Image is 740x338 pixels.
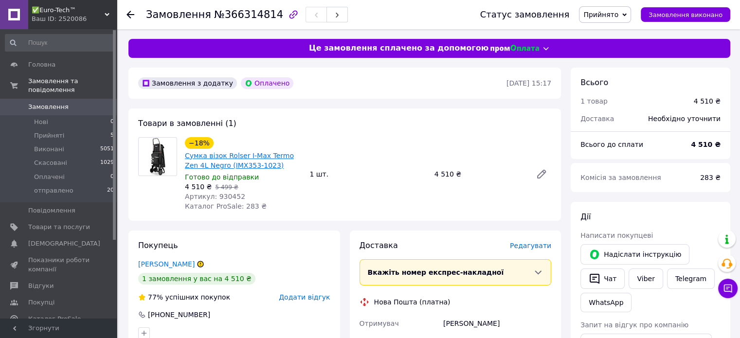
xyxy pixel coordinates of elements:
[667,268,715,289] a: Telegram
[649,11,722,18] span: Замовлення виконано
[691,141,721,148] b: 4 510 ₴
[185,137,214,149] div: −18%
[360,241,398,250] span: Доставка
[642,108,726,129] div: Необхідно уточнити
[34,145,64,154] span: Виконані
[110,118,114,126] span: 0
[580,115,614,123] span: Доставка
[34,118,48,126] span: Нові
[138,77,237,89] div: Замовлення з додатку
[580,321,688,329] span: Запит на відгук про компанію
[28,77,117,94] span: Замовлення та повідомлення
[480,10,570,19] div: Статус замовлення
[718,279,738,298] button: Чат з покупцем
[185,183,212,191] span: 4 510 ₴
[150,138,166,176] img: Сумка візок Rolser I-Max Termo Zen 4L Negro (IMX353-1023)
[360,320,399,327] span: Отримувач
[146,9,211,20] span: Замовлення
[506,79,551,87] time: [DATE] 15:17
[185,173,259,181] span: Готово до відправки
[641,7,730,22] button: Замовлення виконано
[110,131,114,140] span: 5
[34,186,73,195] span: отправлено
[580,141,643,148] span: Всього до сплати
[532,164,551,184] a: Редагувати
[138,292,230,302] div: успішних покупок
[306,167,430,181] div: 1 шт.
[32,15,117,23] div: Ваш ID: 2520086
[100,145,114,154] span: 5051
[214,9,283,20] span: №366314814
[28,282,54,290] span: Відгуки
[580,78,608,87] span: Всього
[694,96,721,106] div: 4 510 ₴
[138,119,236,128] span: Товари в замовленні (1)
[138,260,195,268] a: [PERSON_NAME]
[580,174,661,181] span: Комісія за замовлення
[138,241,178,250] span: Покупець
[28,298,54,307] span: Покупці
[28,103,69,111] span: Замовлення
[5,34,115,52] input: Пошук
[580,293,632,312] a: WhatsApp
[28,239,100,248] span: [DEMOGRAPHIC_DATA]
[34,173,65,181] span: Оплачені
[185,193,245,200] span: Артикул: 930452
[147,310,211,320] div: [PHONE_NUMBER]
[309,43,488,54] span: Це замовлення сплачено за допомогою
[185,202,267,210] span: Каталог ProSale: 283 ₴
[28,60,55,69] span: Головна
[34,159,67,167] span: Скасовані
[580,212,591,221] span: Дії
[185,152,294,169] a: Сумка візок Rolser I-Max Termo Zen 4L Negro (IMX353-1023)
[368,268,504,276] span: Вкажіть номер експрес-накладної
[441,315,553,332] div: [PERSON_NAME]
[34,131,64,140] span: Прийняті
[583,11,618,18] span: Прийнято
[28,256,90,273] span: Показники роботи компанії
[148,293,163,301] span: 77%
[28,206,75,215] span: Повідомлення
[126,10,134,19] div: Повернутися назад
[580,231,653,239] span: Написати покупцеві
[138,273,255,285] div: 1 замовлення у вас на 4 510 ₴
[32,6,105,15] span: ✅Euro-Tech™
[110,173,114,181] span: 0
[580,97,608,105] span: 1 товар
[700,174,721,181] span: 283 ₴
[431,167,528,181] div: 4 510 ₴
[629,268,663,289] a: Viber
[107,186,114,195] span: 20
[372,297,453,307] div: Нова Пошта (платна)
[241,77,293,89] div: Оплачено
[28,223,90,231] span: Товари та послуги
[580,244,689,265] button: Надіслати інструкцію
[28,315,81,323] span: Каталог ProSale
[580,268,625,289] button: Чат
[510,242,551,249] span: Редагувати
[279,293,330,301] span: Додати відгук
[100,159,114,167] span: 1029
[215,184,238,191] span: 5 499 ₴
